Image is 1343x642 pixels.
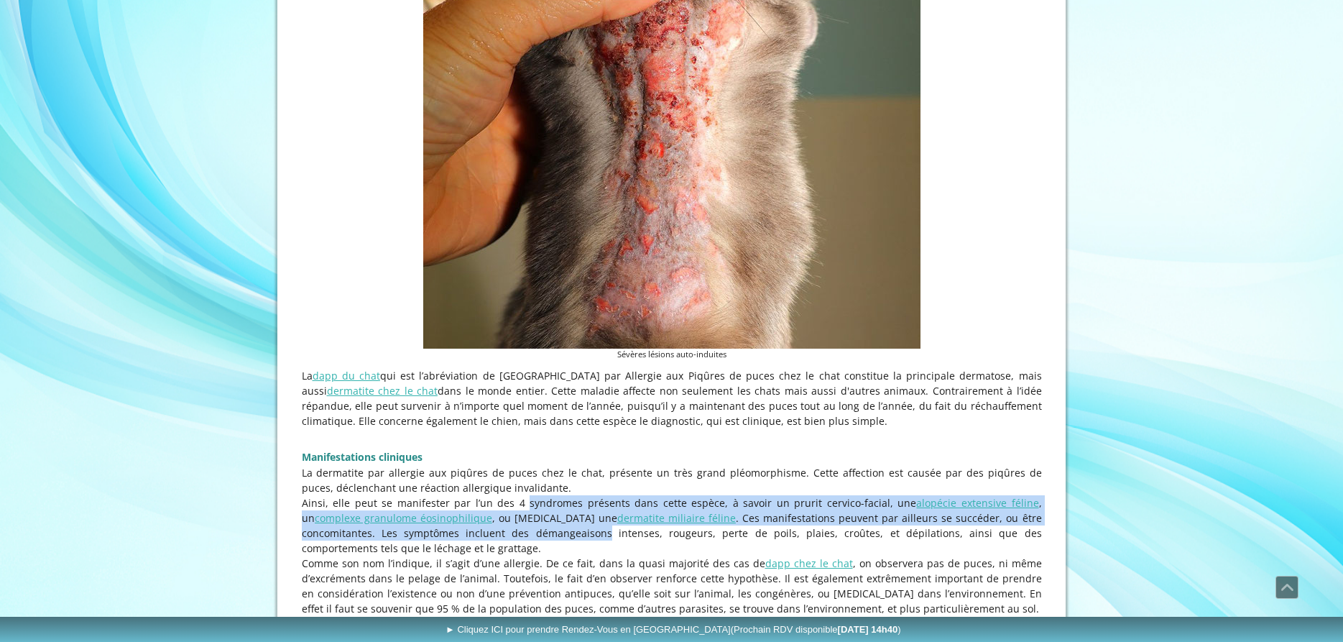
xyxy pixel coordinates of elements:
span: Défiler vers le haut [1276,577,1298,598]
span: Manifestations cliniques [302,450,423,464]
a: Défiler vers le haut [1275,576,1298,599]
a: complexe granulome éosinophilique [315,511,492,525]
a: dermatite miliaire féline [617,511,736,525]
span: ► Cliquez ICI pour prendre Rendez-Vous en [GEOGRAPHIC_DATA] [446,624,901,635]
a: dapp chez le chat [765,556,853,570]
span: (Prochain RDV disponible ) [731,624,901,635]
a: dermatite chez le chat [327,384,438,398]
a: alopécie extensive féline [916,496,1038,510]
p: La qui est l’abréviation de [GEOGRAPHIC_DATA] par Allergie aux Piqûres de puces chez le chat cons... [302,368,1042,428]
p: Comme son nom l’indique, il s’agit d’une allergie. De ce fait, dans la quasi majorité des cas de ... [302,556,1042,616]
b: [DATE] 14h40 [838,624,898,635]
a: dapp du chat [313,369,380,382]
p: La dermatite par allergie aux piqûres de puces chez le chat, présente un très grand pléomorphisme... [302,465,1042,495]
p: Ainsi, elle peut se manifester par l’un des 4 syndromes présents dans cette espèce, à savoir un p... [302,495,1042,556]
figcaption: Sévères lésions auto-induites [423,349,920,361]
